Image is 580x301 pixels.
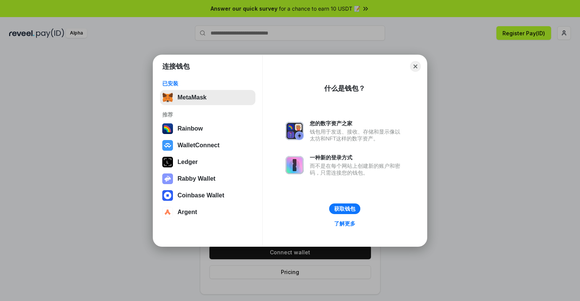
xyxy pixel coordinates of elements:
div: Coinbase Wallet [177,192,224,199]
img: svg+xml,%3Csvg%20fill%3D%22none%22%20height%3D%2233%22%20viewBox%3D%220%200%2035%2033%22%20width%... [162,92,173,103]
div: 钱包用于发送、接收、存储和显示像以太坊和NFT这样的数字资产。 [310,128,404,142]
button: WalletConnect [160,138,255,153]
button: 获取钱包 [329,203,360,214]
div: WalletConnect [177,142,220,149]
button: MetaMask [160,90,255,105]
button: Argent [160,205,255,220]
div: 一种新的登录方式 [310,154,404,161]
div: Rainbow [177,125,203,132]
div: 了解更多 [334,220,355,227]
div: 什么是钱包？ [324,84,365,93]
div: 已安装 [162,80,253,87]
button: Rabby Wallet [160,171,255,186]
h1: 连接钱包 [162,62,190,71]
button: Ledger [160,154,255,170]
img: svg+xml,%3Csvg%20xmlns%3D%22http%3A%2F%2Fwww.w3.org%2F2000%2Fsvg%22%20fill%3D%22none%22%20viewBox... [285,156,304,174]
div: 您的数字资产之家 [310,120,404,127]
div: 而不是在每个网站上创建新的账户和密码，只需连接您的钱包。 [310,162,404,176]
div: 获取钱包 [334,205,355,212]
img: svg+xml,%3Csvg%20width%3D%2228%22%20height%3D%2228%22%20viewBox%3D%220%200%2028%2028%22%20fill%3D... [162,190,173,201]
div: Rabby Wallet [177,175,216,182]
img: svg+xml,%3Csvg%20width%3D%2228%22%20height%3D%2228%22%20viewBox%3D%220%200%2028%2028%22%20fill%3D... [162,140,173,151]
img: svg+xml,%3Csvg%20width%3D%22120%22%20height%3D%22120%22%20viewBox%3D%220%200%20120%20120%22%20fil... [162,123,173,134]
img: svg+xml,%3Csvg%20xmlns%3D%22http%3A%2F%2Fwww.w3.org%2F2000%2Fsvg%22%20width%3D%2228%22%20height%3... [162,157,173,167]
div: Argent [177,209,197,216]
img: svg+xml,%3Csvg%20xmlns%3D%22http%3A%2F%2Fwww.w3.org%2F2000%2Fsvg%22%20fill%3D%22none%22%20viewBox... [162,173,173,184]
img: svg+xml,%3Csvg%20width%3D%2228%22%20height%3D%2228%22%20viewBox%3D%220%200%2028%2028%22%20fill%3D... [162,207,173,217]
a: 了解更多 [330,219,360,229]
button: Rainbow [160,121,255,136]
div: MetaMask [177,94,206,101]
img: svg+xml,%3Csvg%20xmlns%3D%22http%3A%2F%2Fwww.w3.org%2F2000%2Fsvg%22%20fill%3D%22none%22%20viewBox... [285,122,304,140]
button: Coinbase Wallet [160,188,255,203]
div: Ledger [177,159,198,165]
div: 推荐 [162,111,253,118]
button: Close [410,61,421,72]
